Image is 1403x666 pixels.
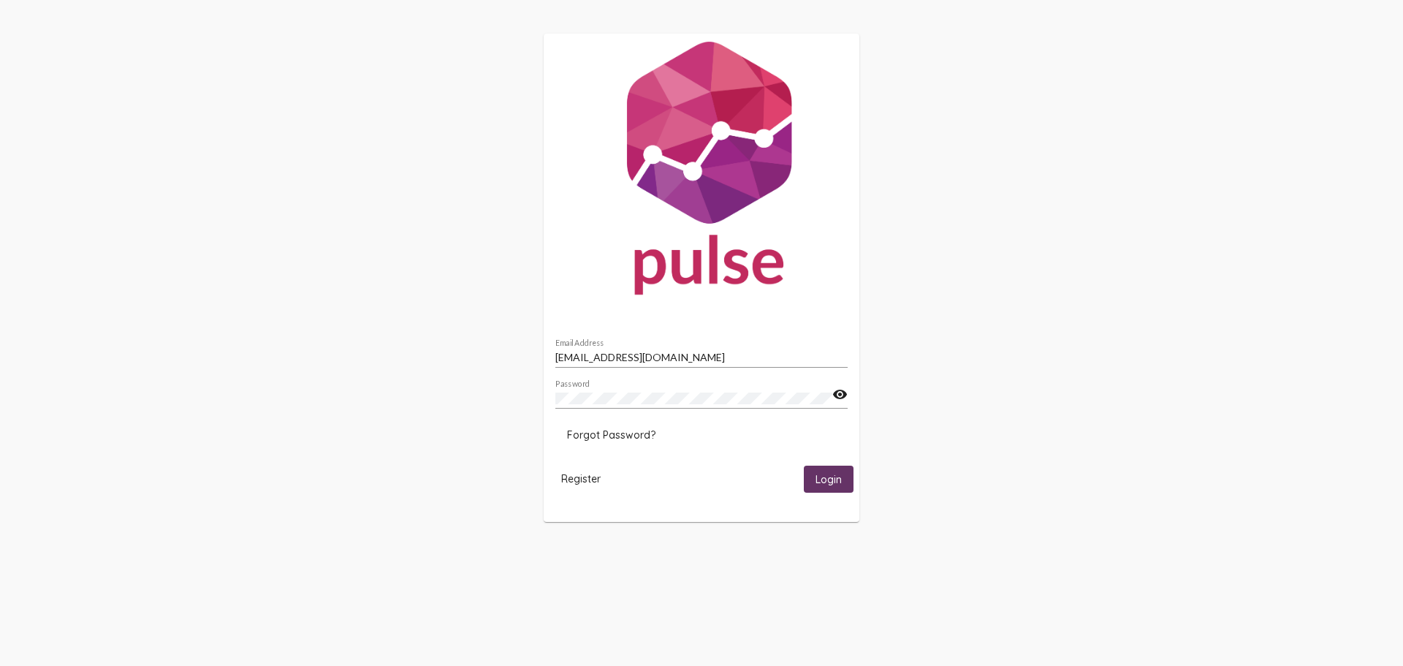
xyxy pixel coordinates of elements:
button: Register [550,466,612,493]
button: Login [804,466,853,493]
img: Pulse For Good Logo [544,34,859,310]
span: Login [815,473,842,486]
mat-icon: visibility [832,386,848,404]
button: Forgot Password? [555,422,667,448]
span: Forgot Password? [567,428,655,442]
span: Register [561,472,601,485]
